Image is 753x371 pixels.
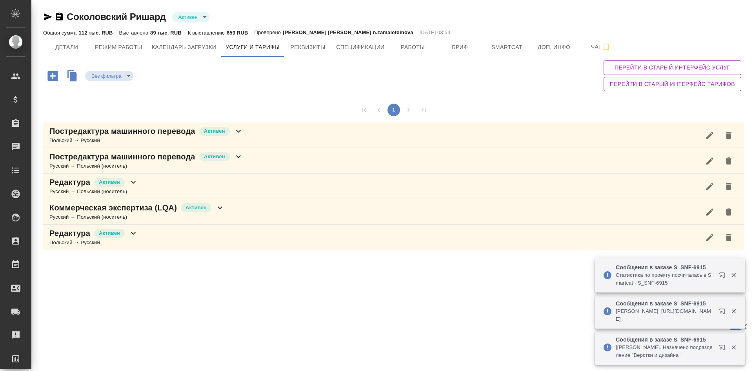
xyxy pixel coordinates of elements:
p: 89 тыс. RUB [150,30,182,36]
p: Общая сумма [43,30,78,36]
p: Активен [99,178,120,186]
button: Активен [176,14,200,20]
div: Коммерческая экспертиза (LQA)АктивенРусский → Польский (носитель) [43,199,744,225]
div: Русский → Польский (носитель) [49,188,138,196]
p: Коммерческая экспертиза (LQA) [49,202,177,213]
div: Русский → Польский (носитель) [49,162,243,170]
button: Удалить услугу [719,152,738,170]
button: Удалить услугу [719,177,738,196]
span: Бриф [441,42,479,52]
span: Услуги и тарифы [226,42,280,52]
button: Скопировать ссылку для ЯМессенджера [43,12,53,22]
div: Активен [172,12,209,22]
button: Редактировать услугу [700,152,719,170]
button: Редактировать услугу [700,228,719,247]
div: Русский → Польский (носитель) [49,213,225,221]
button: Перейти в старый интерфейс тарифов [604,77,741,91]
p: Выставлено [119,30,151,36]
div: РедактураАктивенРусский → Польский (носитель) [43,174,744,199]
p: [PERSON_NAME]: [URL][DOMAIN_NAME] [616,307,714,323]
button: Редактировать услугу [700,177,719,196]
p: Редактура [49,177,90,188]
p: [DATE] 08:54 [420,29,451,37]
span: Детали [48,42,85,52]
button: Скопировать услуги другого исполнителя [64,68,85,86]
div: РедактураАктивенПольский → Русский [43,225,744,250]
div: Польский → Русский [49,137,243,144]
button: Закрыть [726,308,742,315]
button: Без фильтра [89,73,124,79]
button: Перейти в старый интерфейс услуг [604,60,741,75]
span: Smartcat [488,42,526,52]
p: Проверено [254,29,283,37]
p: Сообщения в заказе S_SNF-6915 [616,300,714,307]
button: Открыть в новой вкладке [714,340,733,358]
button: Редактировать услугу [700,203,719,221]
button: Редактировать услугу [700,126,719,145]
p: 659 RUB [227,30,248,36]
p: К выставлению [188,30,227,36]
p: Активен [99,229,120,237]
span: Спецификации [336,42,384,52]
p: Сообщения в заказе S_SNF-6915 [616,263,714,271]
button: Закрыть [726,272,742,279]
p: Постредактура машинного перевода [49,126,195,137]
button: Добавить услугу [42,68,64,84]
span: Режим работы [95,42,142,52]
p: Активен [204,127,225,135]
p: Активен [204,153,225,161]
a: Соколовский Ришард [67,11,166,22]
button: Закрыть [726,344,742,351]
span: Календарь загрузки [152,42,216,52]
div: Польский → Русский [49,239,138,247]
p: [[PERSON_NAME]. Назначено подразделение "Верстки и дизайна" [616,344,714,359]
p: Редактура [49,228,90,239]
div: Активен [85,71,133,81]
button: Удалить услугу [719,228,738,247]
span: Перейти в старый интерфейс тарифов [610,79,735,89]
span: Работы [394,42,432,52]
button: Удалить услугу [719,203,738,221]
span: Перейти в старый интерфейс услуг [610,63,735,73]
span: Реквизиты [289,42,327,52]
span: Доп. инфо [535,42,573,52]
p: Постредактура машинного перевода [49,151,195,162]
p: Активен [186,204,207,212]
button: Скопировать ссылку [55,12,64,22]
div: Постредактура машинного переводаАктивенПольский → Русский [43,122,744,148]
p: Сообщения в заказе S_SNF-6915 [616,336,714,344]
p: Cтатистика по проекту посчиталась в Smartcat - S_SNF-6915 [616,271,714,287]
div: Постредактура машинного переводаАктивенРусский → Польский (носитель) [43,148,744,174]
button: Открыть в новой вкладке [714,267,733,286]
p: 112 тыс. RUB [78,30,113,36]
nav: pagination navigation [356,104,431,116]
p: [PERSON_NAME] [PERSON_NAME] n.zamaletdinova [283,29,413,37]
button: Открыть в новой вкладке [714,303,733,322]
svg: Подписаться [602,42,611,52]
span: Чат [582,42,620,52]
button: Удалить услугу [719,126,738,145]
